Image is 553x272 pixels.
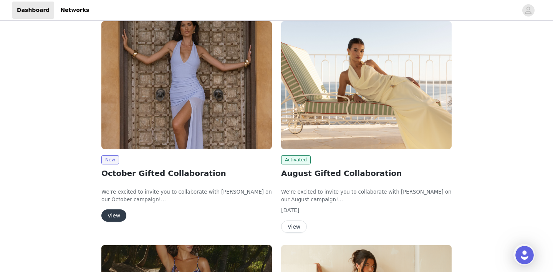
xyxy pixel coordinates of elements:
[281,221,307,233] button: View
[281,189,452,202] span: We’re excited to invite you to collaborate with [PERSON_NAME] on our August campaign!
[281,21,452,149] img: Peppermayo EU
[281,207,299,213] span: [DATE]
[515,246,534,264] iframe: Intercom live chat
[12,2,54,19] a: Dashboard
[525,4,532,17] div: avatar
[101,155,119,164] span: New
[281,155,311,164] span: Activated
[281,168,452,179] h2: August Gifted Collaboration
[56,2,94,19] a: Networks
[101,168,272,179] h2: October Gifted Collaboration
[101,213,126,219] a: View
[513,244,535,265] iframe: Intercom live chat discovery launcher
[281,224,307,230] a: View
[101,189,272,202] span: We’re excited to invite you to collaborate with [PERSON_NAME] on our October campaign!
[101,209,126,222] button: View
[101,21,272,149] img: Peppermayo EU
